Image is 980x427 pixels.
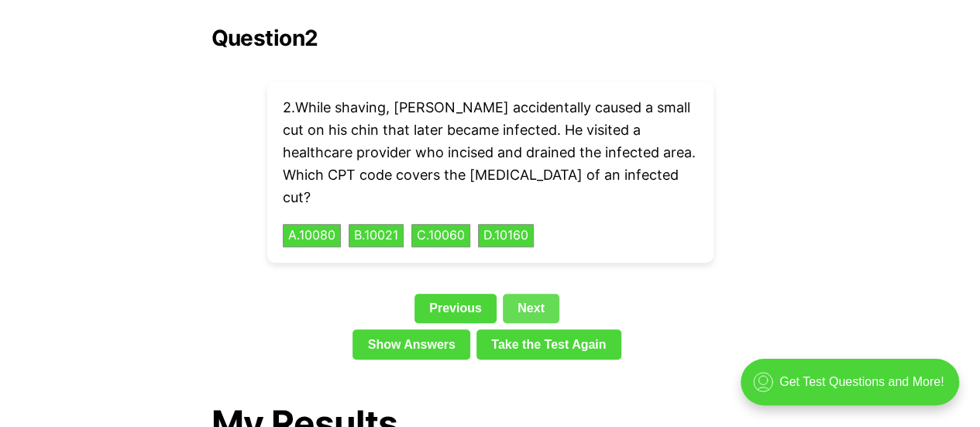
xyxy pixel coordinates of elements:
a: Take the Test Again [476,329,621,359]
button: C.10060 [411,224,470,247]
iframe: portal-trigger [727,351,980,427]
a: Next [503,294,559,323]
button: B.10021 [349,224,404,247]
h2: Question 2 [211,26,769,50]
a: Previous [414,294,497,323]
a: Show Answers [352,329,470,359]
button: A.10080 [283,224,341,247]
p: 2 . While shaving, [PERSON_NAME] accidentally caused a small cut on his chin that later became in... [283,97,698,208]
button: D.10160 [478,224,534,247]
